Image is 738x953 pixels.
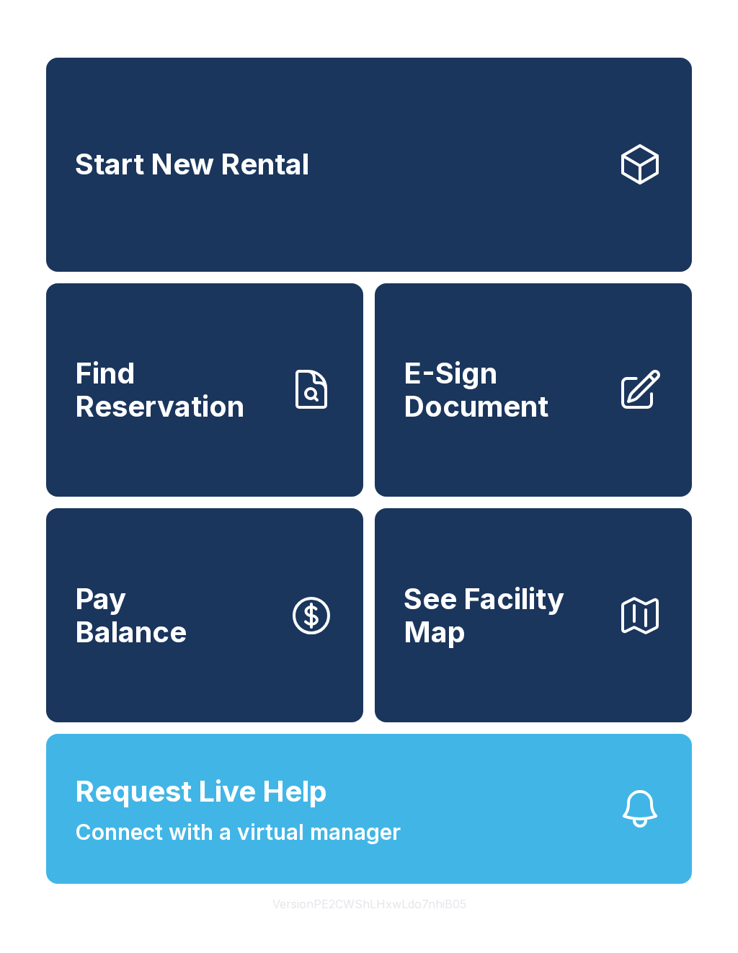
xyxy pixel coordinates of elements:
[46,508,363,722] a: PayBalance
[75,357,277,422] span: Find Reservation
[261,884,478,924] button: VersionPE2CWShLHxwLdo7nhiB05
[404,357,605,422] span: E-Sign Document
[404,582,605,648] span: See Facility Map
[375,283,692,497] a: E-Sign Document
[75,148,309,181] span: Start New Rental
[75,770,327,813] span: Request Live Help
[375,508,692,722] button: See Facility Map
[46,283,363,497] a: Find Reservation
[46,58,692,272] a: Start New Rental
[75,582,187,648] span: Pay Balance
[75,816,401,848] span: Connect with a virtual manager
[46,734,692,884] button: Request Live HelpConnect with a virtual manager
